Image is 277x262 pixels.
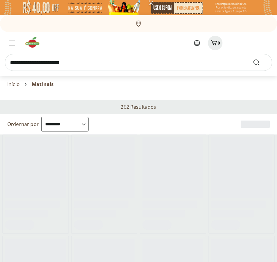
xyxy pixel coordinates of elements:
[208,36,222,50] button: Carrinho
[5,36,19,50] button: Menu
[218,40,220,46] span: 0
[24,36,45,48] img: Hortifruti
[253,59,267,66] button: Submit Search
[32,81,54,87] span: Matinais
[5,54,272,71] input: search
[121,104,156,110] h2: 262 Resultados
[7,121,39,128] label: Ordernar por
[7,81,20,87] a: Início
